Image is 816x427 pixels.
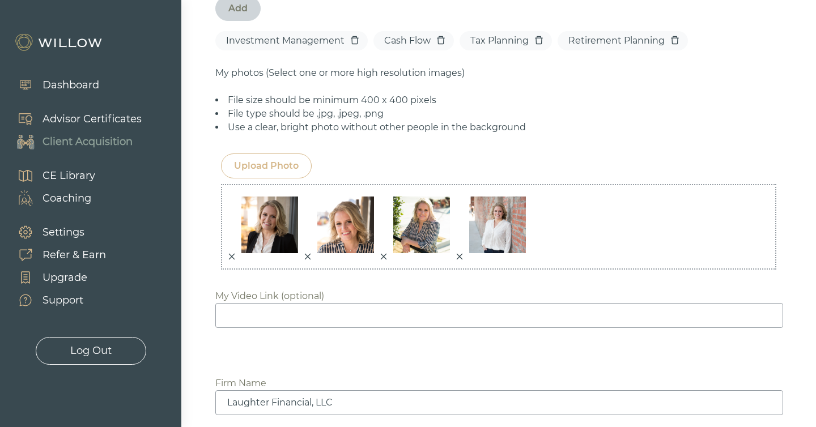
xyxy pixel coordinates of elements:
[380,253,388,261] span: close
[304,253,312,261] span: close
[42,293,83,308] div: Support
[6,164,95,187] a: CE Library
[42,247,106,263] div: Refer & Earn
[228,253,236,261] span: close
[436,36,445,45] span: delete
[70,343,112,358] div: Log Out
[42,168,95,183] div: CE Library
[312,191,380,259] img: Uploaded Image
[350,36,359,45] span: delete
[215,93,782,107] li: File size should be minimum 400 x 400 pixels
[388,191,456,259] img: Uploaded Image
[215,107,782,121] li: File type should be .jpg, .jpeg, .png
[42,225,84,240] div: Settings
[534,36,543,45] span: delete
[566,34,665,48] div: Retirement Planning
[215,121,782,134] li: Use a clear, bright photo without other people in the background
[42,270,87,285] div: Upgrade
[224,34,345,48] div: Investment Management
[464,191,532,259] img: Uploaded Image
[6,187,95,210] a: Coaching
[382,34,431,48] div: Cash Flow
[6,221,106,244] a: Settings
[42,134,133,150] div: Client Acquisition
[6,244,106,266] a: Refer & Earn
[42,112,142,127] div: Advisor Certificates
[14,33,105,52] img: Willow
[456,253,464,261] span: close
[42,191,91,206] div: Coaching
[42,78,99,93] div: Dashboard
[6,130,142,153] a: Client Acquisition
[6,74,99,96] a: Dashboard
[6,108,142,130] a: Advisor Certificates
[468,34,529,48] div: Tax Planning
[215,66,782,80] div: My photos (Select one or more high resolution images)
[670,36,679,45] span: delete
[215,377,266,390] div: Firm Name
[236,191,304,259] img: Uploaded Image
[234,159,299,173] div: Upload Photo
[228,2,248,15] div: Add
[215,289,324,303] div: My Video Link (optional)
[6,266,106,289] a: Upgrade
